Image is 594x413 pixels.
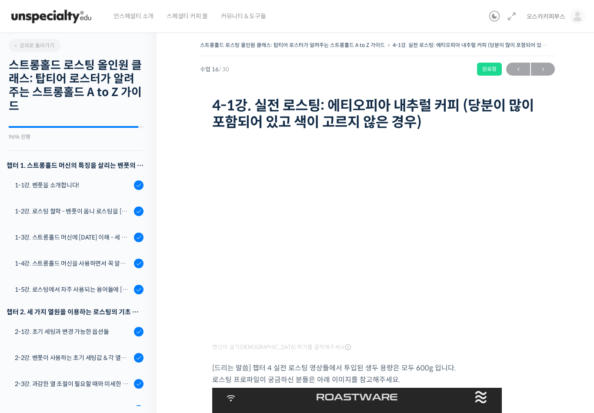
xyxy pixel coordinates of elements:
span: → [531,63,555,75]
div: 1-2강. 로스팅 철학 - 벤풋이 옴니 로스팅을 [DATE] 않는 이유 [15,206,131,216]
div: 1-4강. 스트롱홀드 머신을 사용하면서 꼭 알고 있어야 할 유의사항 [15,259,131,268]
div: 1-5강. 로스팅에서 자주 사용되는 용어들에 [DATE] 이해 [15,285,131,294]
a: ←이전 [506,63,530,76]
span: 강의로 돌아가기 [13,42,54,49]
span: 오스카커피부스 [527,13,565,20]
span: 영상이 끊기[DEMOGRAPHIC_DATA] 여기를 클릭해주세요 [212,344,351,351]
h2: 스트롱홀드 로스팅 올인원 클래스: 탑티어 로스터가 알려주는 스트롱홀드 A to Z 가이드 [9,59,143,113]
p: [드리는 말씀] 챕터 4 실전 로스팅 영상들에서 투입된 생두 용량은 모두 600g 입니다. 로스팅 프로파일이 궁금하신 분들은 아래 이미지를 참고해주세요. [212,362,543,386]
span: / 30 [219,66,229,73]
div: 1-3강. 스트롱홀드 머신에 [DATE] 이해 - 세 가지 열원이 만들어내는 변화 [15,233,131,242]
h1: 4-1강. 실전 로스팅: 에티오피아 내추럴 커피 (당분이 많이 포함되어 있고 색이 고르지 않은 경우) [212,97,543,131]
div: 2-3강. 과감한 열 조절이 필요할 때와 미세한 열 조절이 필요할 때 [15,379,131,389]
span: 수업 16 [200,67,229,72]
div: 완료함 [477,63,502,76]
a: 강의로 돌아가기 [9,39,61,52]
div: 1-1강. 벤풋을 소개합니다! [15,180,131,190]
a: 스트롱홀드 로스팅 올인원 클래스: 탑티어 로스터가 알려주는 스트롱홀드 A to Z 가이드 [200,42,385,48]
a: 다음→ [531,63,555,76]
div: 2-1강. 초기 세팅과 변경 가능한 옵션들 [15,327,131,336]
span: ← [506,63,530,75]
div: 96% 진행 [9,134,143,140]
h3: 챕터 1. 스트롱홀드 머신의 특징을 살리는 벤풋의 로스팅 방식 [7,160,143,171]
div: 2-2강. 벤풋이 사용하는 초기 세팅값 & 각 열원이 하는 역할 [15,353,131,363]
div: 챕터 2. 세 가지 열원을 이용하는 로스팅의 기초 설계 [7,306,143,318]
